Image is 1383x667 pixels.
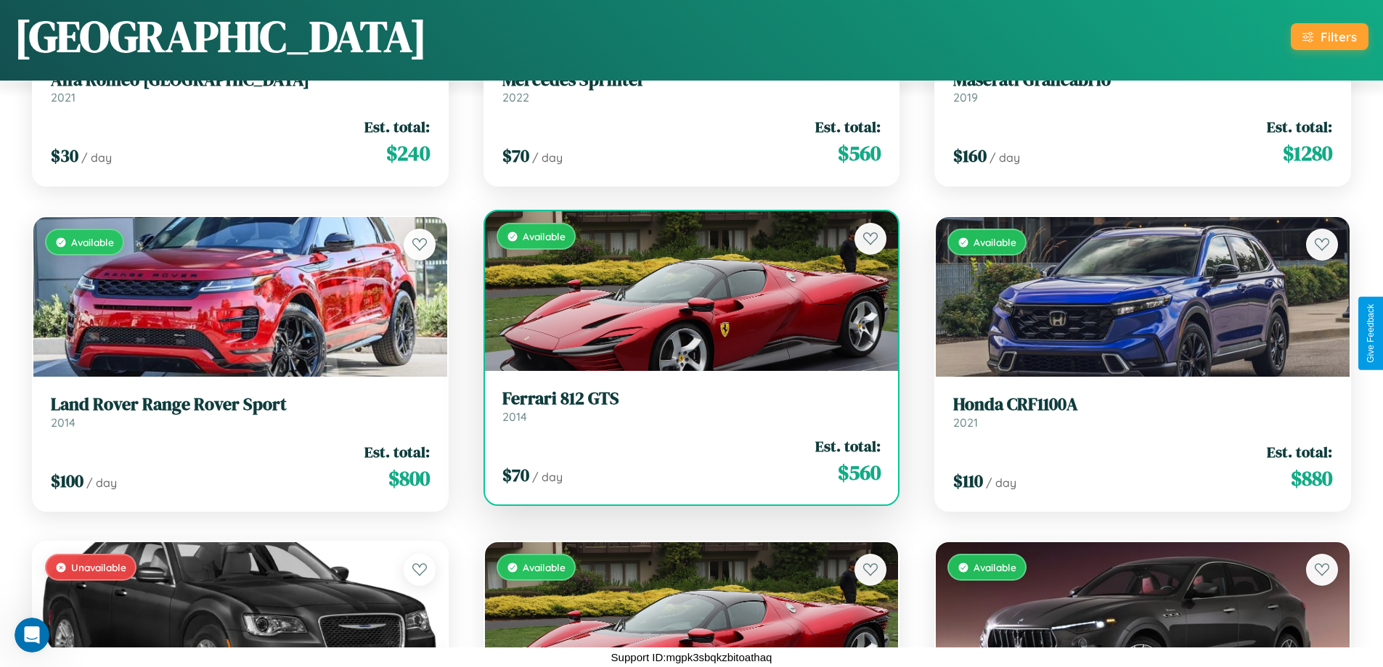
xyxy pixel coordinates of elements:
[974,561,1016,573] span: Available
[532,470,563,484] span: / day
[953,70,1332,105] a: Maserati Grancabrio2019
[611,647,772,667] p: Support ID: mgpk3sbqkzbitoathaq
[1291,23,1368,50] button: Filters
[953,144,987,168] span: $ 160
[502,144,529,168] span: $ 70
[974,236,1016,248] span: Available
[71,236,114,248] span: Available
[1366,304,1376,363] div: Give Feedback
[51,469,83,493] span: $ 100
[815,116,881,137] span: Est. total:
[51,70,430,91] h3: Alfa Romeo [GEOGRAPHIC_DATA]
[364,441,430,462] span: Est. total:
[838,458,881,487] span: $ 560
[1283,139,1332,168] span: $ 1280
[502,463,529,487] span: $ 70
[364,116,430,137] span: Est. total:
[502,90,529,105] span: 2022
[523,230,566,242] span: Available
[386,139,430,168] span: $ 240
[838,139,881,168] span: $ 560
[953,394,1332,415] h3: Honda CRF1100A
[81,150,112,165] span: / day
[532,150,563,165] span: / day
[51,394,430,415] h3: Land Rover Range Rover Sport
[1267,116,1332,137] span: Est. total:
[502,388,881,424] a: Ferrari 812 GTS2014
[815,435,881,457] span: Est. total:
[986,475,1016,490] span: / day
[953,415,978,430] span: 2021
[15,7,427,66] h1: [GEOGRAPHIC_DATA]
[51,415,76,430] span: 2014
[990,150,1020,165] span: / day
[51,394,430,430] a: Land Rover Range Rover Sport2014
[502,388,881,409] h3: Ferrari 812 GTS
[51,70,430,105] a: Alfa Romeo [GEOGRAPHIC_DATA]2021
[86,475,117,490] span: / day
[388,464,430,493] span: $ 800
[953,90,978,105] span: 2019
[71,561,126,573] span: Unavailable
[1321,29,1357,44] div: Filters
[502,409,527,424] span: 2014
[1291,464,1332,493] span: $ 880
[51,144,78,168] span: $ 30
[51,90,76,105] span: 2021
[953,394,1332,430] a: Honda CRF1100A2021
[523,561,566,573] span: Available
[502,70,881,105] a: Mercedes Sprinter2022
[15,618,49,652] iframe: Intercom live chat
[953,469,983,493] span: $ 110
[1267,441,1332,462] span: Est. total:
